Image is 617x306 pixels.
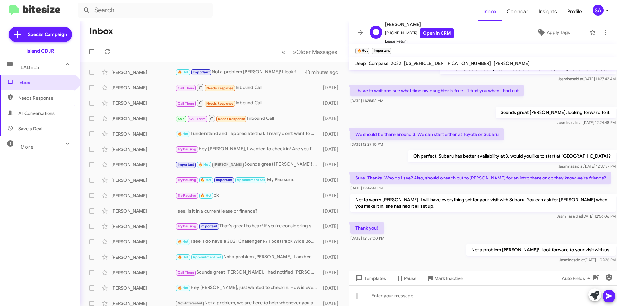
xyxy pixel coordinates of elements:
div: [DATE] [320,192,344,199]
span: » [293,48,296,56]
div: My Pleasure! [175,176,320,184]
a: Profile [562,2,587,21]
div: Inbound Call [175,99,320,107]
div: [PERSON_NAME] [111,177,175,183]
div: Sounds great [PERSON_NAME]! Sorry for the delayed responses its been a busy weekend here! Let me ... [175,161,320,168]
button: Pause [391,273,422,284]
span: [DATE] 12:59:00 PM [350,236,384,240]
span: Jasmina [DATE] 11:27:42 AM [558,76,616,81]
span: Call Them [178,86,194,90]
div: [PERSON_NAME] [111,146,175,153]
span: [DATE] 11:28:58 AM [350,98,383,103]
div: [DATE] [320,131,344,137]
span: Templates [354,273,386,284]
span: « [282,48,285,56]
span: [PHONE_NUMBER] [385,28,454,38]
div: Sounds great [PERSON_NAME], I had notified [PERSON_NAME]. Was he able to reach you? [175,269,320,276]
div: [DATE] [320,285,344,291]
span: Jasmina [DATE] 12:24:48 PM [557,120,616,125]
button: Auto Fields [557,273,598,284]
span: [US_VEHICLE_IDENTIFICATION_NUMBER] [404,60,491,66]
span: Jasmina [DATE] 12:56:06 PM [557,214,616,219]
div: [PERSON_NAME] [111,115,175,122]
div: [PERSON_NAME] [111,131,175,137]
div: [PERSON_NAME] [111,254,175,260]
span: Lease Return [385,38,454,45]
a: Calendar [502,2,533,21]
span: Appointment Set [237,178,265,182]
span: said at [572,164,584,169]
span: Jeep [355,60,366,66]
div: Hey [PERSON_NAME], I wanted to check in! Are you free [DATE] to look at our Kia Sportage? [175,145,320,153]
span: Jasmina [DATE] 12:33:37 PM [558,164,616,169]
span: [PERSON_NAME] [214,162,242,167]
div: SA [593,5,604,16]
div: [DATE] [320,254,344,260]
span: Inbox [18,79,73,86]
span: Important [201,224,217,228]
span: 🔥 Hot [178,70,189,74]
button: Apply Tags [520,27,586,38]
button: Next [289,45,341,58]
div: [DATE] [320,208,344,214]
div: [DATE] [320,162,344,168]
button: SA [587,5,610,16]
a: Open in CRM [420,28,454,38]
input: Search [78,3,213,18]
span: Apply Tags [547,27,570,38]
p: I have to wait and see what time my daughter is free. I'll text you when I find out [350,85,524,96]
span: Labels [21,65,39,70]
span: [PERSON_NAME] [385,21,454,28]
span: 🔥 Hot [178,132,189,136]
p: Oh perfect! Subaru has better availability at 3, would you like to start at [GEOGRAPHIC_DATA]? [408,150,616,162]
div: I see, I do have a 2021 Challenger R/T Scat Pack Wide Body at around $47,000 but I will keep my e... [175,238,320,245]
span: Try Pausing [178,147,196,151]
button: Templates [349,273,391,284]
p: Thank you! [350,222,384,234]
a: Inbox [478,2,502,21]
div: [DATE] [320,100,344,106]
span: [PERSON_NAME] [494,60,530,66]
div: I understand and I appreciate that. I really don't want to mislead you in any way an I appreciate... [175,130,320,137]
div: [PERSON_NAME] [111,285,175,291]
span: 2022 [391,60,401,66]
span: Older Messages [296,48,337,56]
div: [DATE] [320,84,344,91]
span: said at [572,76,583,81]
div: Not a problem [PERSON_NAME]! I look forward to your visit with us! [175,68,305,76]
div: That's great to hear! If you're considering selling, we’d love to discuss the details further. Wh... [175,223,320,230]
div: [PERSON_NAME] [111,100,175,106]
div: [PERSON_NAME] [111,162,175,168]
span: said at [571,214,582,219]
span: Try Pausing [178,193,196,197]
nav: Page navigation example [278,45,341,58]
p: Sounds great [PERSON_NAME], looking forward to it! [496,107,616,118]
span: Pause [404,273,416,284]
span: Needs Response [206,101,234,106]
span: More [21,144,34,150]
span: said at [571,120,583,125]
div: [DATE] [320,239,344,245]
button: Mark Inactive [422,273,468,284]
div: [DATE] [320,223,344,230]
div: [PERSON_NAME] [111,69,175,75]
span: 🔥 Hot [201,178,211,182]
span: Important [193,70,210,74]
div: [PERSON_NAME] [111,223,175,230]
p: Sure. Thanks. Who do I see? Also, should o reach out to [PERSON_NAME] for an intro there or do th... [350,172,611,184]
span: Needs Response [218,117,245,121]
span: Important [178,162,194,167]
span: Auto Fields [562,273,593,284]
div: [DATE] [320,269,344,276]
div: [PERSON_NAME] [111,239,175,245]
h1: Inbox [89,26,113,36]
p: Not to worry [PERSON_NAME], I will have everything set for your visit with Subaru! You can ask fo... [350,194,616,212]
div: Not a problem [PERSON_NAME], I am here to help whenever you are ready! [175,253,320,261]
div: Hey [PERSON_NAME], just wanted to check in! How is everything? [175,284,320,292]
span: Mark Inactive [434,273,463,284]
span: Call Them [178,101,194,106]
span: 🔥 Hot [178,286,189,290]
a: Special Campaign [9,27,72,42]
span: 🔥 Hot [199,162,210,167]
